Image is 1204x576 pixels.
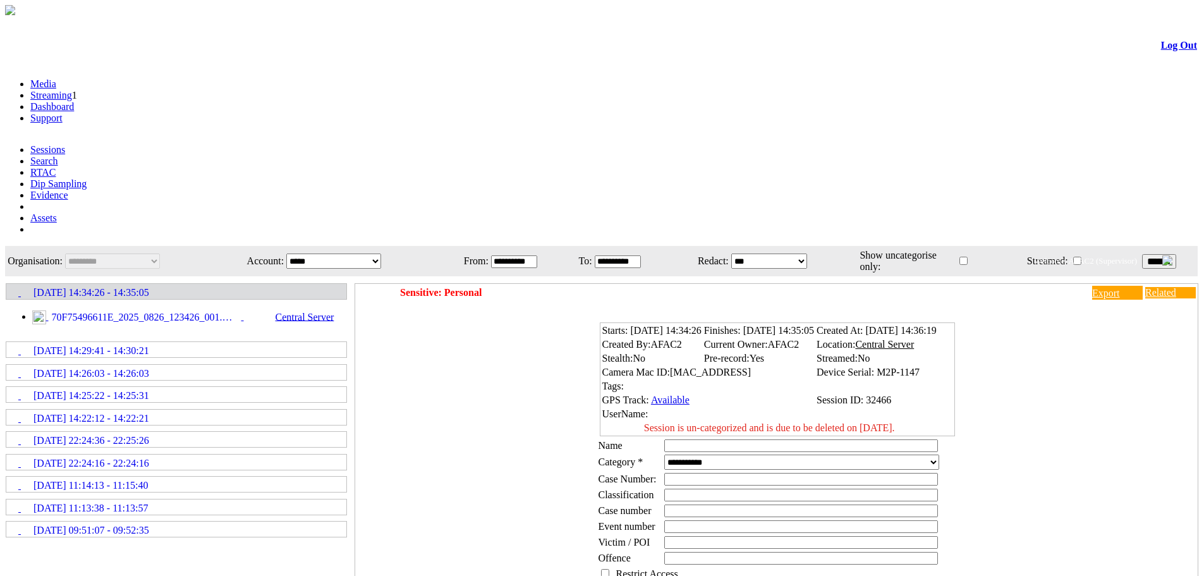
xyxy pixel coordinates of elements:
img: bell24.png [1162,255,1172,266]
a: RTAC [30,167,56,178]
span: Tags: [602,381,624,391]
span: Central Server [855,339,914,350]
a: [DATE] 14:34:26 - 14:35:05 [7,285,346,298]
span: [DATE] 14:29:41 - 14:30:21 [33,345,149,357]
span: Central Server [244,312,341,322]
span: Victim / POI [599,537,650,548]
span: [DATE] 14:22:12 - 14:22:21 [33,413,149,424]
span: Welcome, AFAC2 (Supervisor) [1034,256,1137,266]
a: Export [1092,286,1143,300]
td: Location: [816,338,937,351]
span: [DATE] 22:24:16 - 22:24:16 [33,458,149,469]
span: 70F75496611E_2025_0826_123426_001.MP4 [49,312,241,323]
a: Log Out [1161,40,1197,51]
a: Assets [30,212,57,223]
span: No [633,353,645,364]
a: [DATE] 11:14:13 - 11:15:40 [7,477,346,491]
a: Search [30,156,58,166]
span: GPS Track: [602,395,649,405]
span: Session ID: [817,395,863,405]
span: No [858,353,870,364]
a: Dip Sampling [30,178,87,189]
span: [MAC_ADDRESS] [670,367,751,377]
td: Redact: [672,247,729,275]
span: Event number [599,521,655,532]
span: [DATE] 14:25:22 - 14:25:31 [33,390,149,401]
span: UserName: [602,408,648,419]
a: [DATE] 14:25:22 - 14:25:31 [7,388,346,401]
td: From: [447,247,489,275]
span: Yes [750,353,764,364]
a: [DATE] 14:29:41 - 14:30:21 [7,343,346,357]
a: [DATE] 14:26:03 - 14:26:03 [7,365,346,379]
a: Media [30,78,56,89]
a: Streaming [30,90,72,101]
span: [DATE] 22:24:36 - 22:25:26 [33,435,149,446]
span: [DATE] 14:36:19 [865,325,936,336]
span: 1 [72,90,77,101]
td: Created By: [602,338,702,351]
td: Pre-record: [703,352,815,365]
span: Case number [599,505,652,516]
a: Support [30,113,63,123]
td: Account: [222,247,285,275]
a: Available [651,395,690,405]
td: To: [569,247,593,275]
span: Streamed: [1027,255,1068,266]
span: Starts: [602,325,628,336]
span: Device Serial: [817,367,874,377]
span: Case Number: [599,474,657,485]
a: [DATE] 22:24:36 - 22:25:26 [7,432,346,446]
span: [DATE] 11:14:13 - 11:15:40 [33,480,148,491]
span: Session is un-categorized and is due to be deleted on [DATE]. [644,422,895,433]
label: Category * [599,457,643,467]
a: Dashboard [30,101,74,112]
td: Camera Mac ID: [602,366,815,379]
a: Evidence [30,190,68,200]
span: [DATE] 14:26:03 - 14:26:03 [33,368,149,379]
a: Related [1145,287,1196,298]
span: Created At: [817,325,863,336]
span: M2P-1147 [877,367,920,377]
label: Name [599,440,623,451]
a: Sessions [30,144,65,155]
span: [DATE] 11:13:38 - 11:13:57 [33,503,148,514]
td: Current Owner: [703,338,815,351]
span: [DATE] 09:51:07 - 09:52:35 [33,525,149,536]
td: Sensitive: Personal [399,285,1047,300]
span: 32466 [866,395,891,405]
td: Organisation: [6,247,63,275]
a: 70F75496611E_2025_0826_123426_001.MP4 Central Server [32,311,341,322]
td: Streamed: [816,352,937,365]
span: Classification [599,489,654,500]
span: Show uncategorise only: [860,250,936,272]
span: Offence [599,553,631,563]
span: Finishes: [704,325,741,336]
span: AFAC2 [650,339,682,350]
span: [DATE] 14:34:26 - 14:35:05 [33,287,149,298]
td: Stealth: [602,352,702,365]
img: video24_pre.svg [32,310,46,324]
a: [DATE] 22:24:16 - 22:24:16 [7,455,346,469]
a: [DATE] 14:22:12 - 14:22:21 [7,410,346,424]
img: arrow-3.png [5,5,15,15]
span: [DATE] 14:34:26 [630,325,701,336]
a: [DATE] 11:13:38 - 11:13:57 [7,500,346,514]
span: AFAC2 [768,339,800,350]
a: [DATE] 09:51:07 - 09:52:35 [7,522,346,536]
span: [DATE] 14:35:05 [743,325,814,336]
